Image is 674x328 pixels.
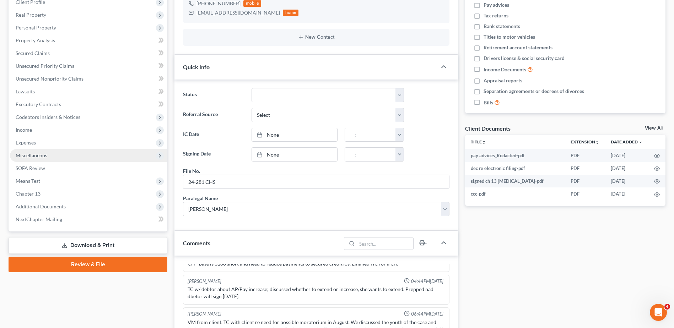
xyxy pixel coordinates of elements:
[10,213,167,226] a: NextChapter Mailing
[484,33,535,40] span: Titles to motor vehicles
[484,99,493,106] span: Bills
[345,128,396,142] input: -- : --
[179,147,248,162] label: Signing Date
[188,278,221,285] div: [PERSON_NAME]
[283,10,298,16] div: home
[16,152,47,158] span: Miscellaneous
[16,63,74,69] span: Unsecured Priority Claims
[482,140,486,144] i: unfold_more
[484,23,520,30] span: Bank statements
[16,216,62,222] span: NextChapter Mailing
[16,191,41,197] span: Chapter 13
[16,101,61,107] span: Executory Contracts
[9,237,167,254] a: Download & Print
[16,165,45,171] span: SOFA Review
[10,98,167,111] a: Executory Contracts
[16,37,55,43] span: Property Analysis
[183,240,210,246] span: Comments
[16,140,36,146] span: Expenses
[188,286,445,300] div: TC w/ debtor about AP/Pay increase; discussed whether to extend or increase, she wants to extend....
[605,175,648,187] td: [DATE]
[16,12,46,18] span: Real Property
[183,64,210,70] span: Quick Info
[565,175,605,187] td: PDF
[484,55,565,62] span: Drivers license & social security card
[188,311,221,317] div: [PERSON_NAME]
[664,304,670,310] span: 4
[179,108,248,122] label: Referral Source
[183,195,218,202] div: Paralegal Name
[10,72,167,85] a: Unsecured Nonpriority Claims
[465,175,565,187] td: signed ch 13 [MEDICAL_DATA]-pdf
[484,44,552,51] span: Retirement account statements
[484,77,522,84] span: Appraisal reports
[595,140,599,144] i: unfold_more
[357,237,413,250] input: Search...
[16,203,66,209] span: Additional Documents
[484,66,526,73] span: Income Documents
[252,148,337,161] a: None
[10,34,167,47] a: Property Analysis
[411,278,443,285] span: 04:44PM[DATE]
[638,140,643,144] i: expand_more
[605,187,648,200] td: [DATE]
[16,50,50,56] span: Secured Claims
[484,12,508,19] span: Tax returns
[196,9,280,16] div: [EMAIL_ADDRESS][DOMAIN_NAME]
[183,167,200,175] div: File No.
[243,0,261,7] div: mobile
[179,128,248,142] label: IC Date
[411,311,443,317] span: 06:44PM[DATE]
[565,162,605,175] td: PDF
[645,126,663,131] a: View All
[605,162,648,175] td: [DATE]
[16,24,56,31] span: Personal Property
[16,178,40,184] span: Means Test
[465,187,565,200] td: ccc-pdf
[611,139,643,144] a: Date Added expand_more
[565,187,605,200] td: PDF
[10,60,167,72] a: Unsecured Priority Claims
[484,88,584,95] span: Separation agreements or decrees of divorces
[10,162,167,175] a: SOFA Review
[10,47,167,60] a: Secured Claims
[10,85,167,98] a: Lawsuits
[484,1,509,9] span: Pay advices
[16,76,83,82] span: Unsecured Nonpriority Claims
[565,149,605,162] td: PDF
[471,139,486,144] a: Titleunfold_more
[179,88,248,102] label: Status
[345,148,396,161] input: -- : --
[183,175,449,188] input: --
[16,127,32,133] span: Income
[571,139,599,144] a: Extensionunfold_more
[465,149,565,162] td: pay advices_Redacted-pdf
[465,162,565,175] td: dec re electronic filing-pdf
[650,304,667,321] iframe: Intercom live chat
[189,34,444,40] button: New Contact
[16,88,35,94] span: Lawsuits
[605,149,648,162] td: [DATE]
[252,128,337,142] a: None
[16,114,80,120] span: Codebtors Insiders & Notices
[9,257,167,272] a: Review & File
[465,125,511,132] div: Client Documents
